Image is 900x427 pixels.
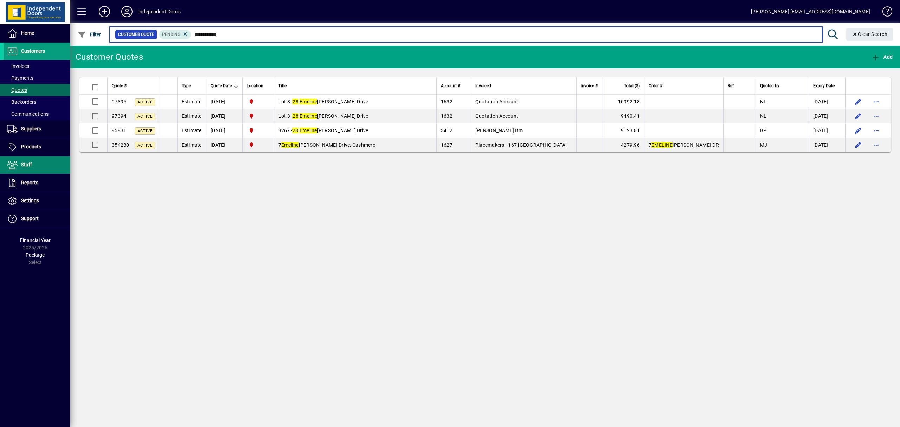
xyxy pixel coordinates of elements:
[4,72,70,84] a: Payments
[182,82,191,90] span: Type
[247,127,270,134] span: Christchurch
[853,110,864,122] button: Edit
[871,110,882,122] button: More options
[760,128,767,133] span: BP
[877,1,891,24] a: Knowledge Base
[624,82,640,90] span: Total ($)
[760,82,779,90] span: Quoted by
[581,82,598,90] span: Invoice #
[4,174,70,192] a: Reports
[112,142,129,148] span: 354230
[112,113,126,119] span: 97394
[182,142,202,148] span: Estimate
[475,82,491,90] span: Invoiced
[809,123,845,138] td: [DATE]
[112,82,127,90] span: Quote #
[809,95,845,109] td: [DATE]
[247,141,270,149] span: Christchurch
[475,82,572,90] div: Invoiced
[475,128,523,133] span: [PERSON_NAME] Itm
[649,82,662,90] span: Order #
[20,237,51,243] span: Financial Year
[292,128,298,133] em: 28
[4,192,70,210] a: Settings
[441,82,460,90] span: Account #
[4,138,70,156] a: Products
[278,82,287,90] span: Title
[809,109,845,123] td: [DATE]
[602,95,644,109] td: 10992.18
[247,98,270,106] span: Christchurch
[441,99,452,104] span: 1632
[4,108,70,120] a: Communications
[728,82,734,90] span: Ref
[292,113,298,119] em: 28
[278,128,368,133] span: 9267 - [PERSON_NAME] Drive
[441,82,467,90] div: Account #
[870,51,894,63] button: Add
[112,82,155,90] div: Quote #
[137,129,153,133] span: Active
[475,113,518,119] span: Quotation Account
[76,28,103,41] button: Filter
[872,54,893,60] span: Add
[21,198,39,203] span: Settings
[853,125,864,136] button: Edit
[871,125,882,136] button: More options
[4,96,70,108] a: Backorders
[300,128,317,133] em: Emeline
[21,162,32,167] span: Staff
[162,32,180,37] span: Pending
[112,99,126,104] span: 97395
[7,99,36,105] span: Backorders
[441,113,452,119] span: 1632
[211,82,232,90] span: Quote Date
[21,216,39,221] span: Support
[4,84,70,96] a: Quotes
[728,82,751,90] div: Ref
[137,100,153,104] span: Active
[247,82,263,90] span: Location
[159,30,191,39] mat-chip: Pending Status: Pending
[7,63,29,69] span: Invoices
[475,142,567,148] span: Placemakers - 167 [GEOGRAPHIC_DATA]
[649,82,719,90] div: Order #
[4,210,70,228] a: Support
[4,120,70,138] a: Suppliers
[182,113,202,119] span: Estimate
[853,139,864,151] button: Edit
[182,99,202,104] span: Estimate
[112,128,126,133] span: 95931
[182,128,202,133] span: Estimate
[760,113,767,119] span: NL
[137,114,153,119] span: Active
[760,99,767,104] span: NL
[651,142,673,148] em: EMELINE
[206,109,242,123] td: [DATE]
[871,96,882,107] button: More options
[4,156,70,174] a: Staff
[846,28,893,41] button: Clear
[602,109,644,123] td: 9490.41
[649,142,719,148] span: 7 [PERSON_NAME] DR
[206,95,242,109] td: [DATE]
[441,128,452,133] span: 3412
[871,139,882,151] button: More options
[211,82,238,90] div: Quote Date
[21,126,41,132] span: Suppliers
[278,99,368,104] span: Lot 3 - [PERSON_NAME] Drive
[116,5,138,18] button: Profile
[247,112,270,120] span: Christchurch
[292,99,298,104] em: 28
[760,82,804,90] div: Quoted by
[118,31,154,38] span: Customer Quote
[21,30,34,36] span: Home
[21,48,45,54] span: Customers
[78,32,101,37] span: Filter
[76,51,143,63] div: Customer Quotes
[300,113,317,119] em: Emeline
[278,113,368,119] span: Lot 3 - [PERSON_NAME] Drive
[853,96,864,107] button: Edit
[138,6,181,17] div: Independent Doors
[281,142,299,148] em: Emeline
